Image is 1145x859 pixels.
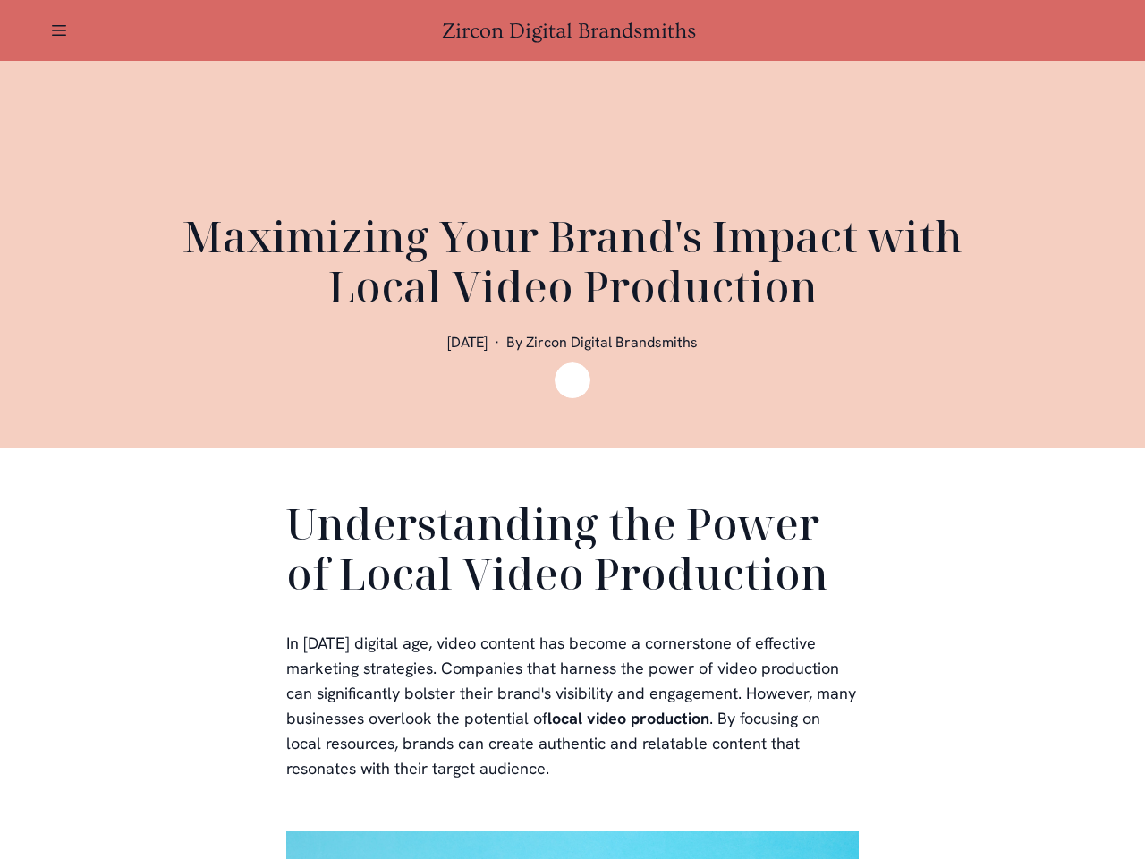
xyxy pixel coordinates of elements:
[447,333,488,352] span: [DATE]
[547,708,709,728] b: local video production
[286,498,859,606] h2: Understanding the Power of Local Video Production
[143,211,1002,311] h1: Maximizing Your Brand's Impact with Local Video Production
[506,333,698,352] span: By Zircon Digital Brandsmiths
[495,333,499,352] span: ·
[442,19,703,43] a: Zircon Digital Brandsmiths
[555,362,590,398] img: Zircon Digital Brandsmiths
[286,631,859,781] p: In [DATE] digital age, video content has become a cornerstone of effective marketing strategies. ...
